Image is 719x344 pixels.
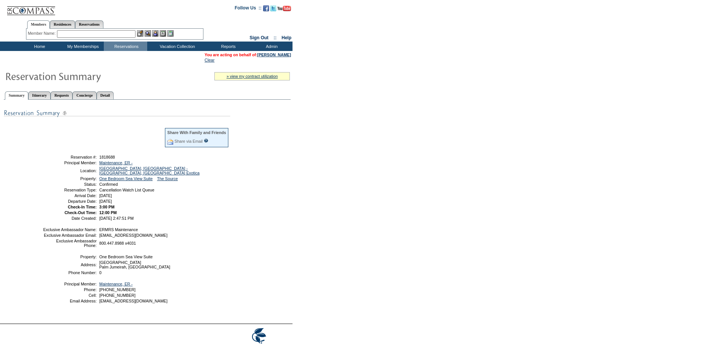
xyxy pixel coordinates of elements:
span: Confirmed [99,182,118,187]
img: Become our fan on Facebook [263,5,269,11]
div: Member Name: [28,30,57,37]
a: Members [27,20,50,29]
a: Help [282,35,291,40]
td: My Memberships [60,42,104,51]
span: [DATE] [99,199,112,204]
img: View [145,30,151,37]
span: 800.447.8988 x4031 [99,241,136,245]
td: Date Created: [43,216,97,221]
td: Exclusive Ambassador Phone: [43,239,97,248]
a: Sign Out [249,35,268,40]
img: Follow us on Twitter [270,5,276,11]
td: Reports [206,42,249,51]
td: Reservation Type: [43,188,97,192]
a: Summary [5,91,28,100]
a: Reservations [75,20,103,28]
td: Phone Number: [43,270,97,275]
span: [DATE] 2:47:51 PM [99,216,134,221]
td: Property: [43,255,97,259]
span: 1818688 [99,155,115,159]
td: Admin [249,42,293,51]
td: Principal Member: [43,160,97,165]
a: Itinerary [28,91,51,99]
img: b_edit.gif [137,30,143,37]
span: Cancellation Watch List Queue [99,188,154,192]
img: subTtlResSummary.gif [4,108,230,118]
img: b_calculator.gif [167,30,174,37]
a: The Source [157,176,178,181]
span: 0 [99,270,102,275]
a: [GEOGRAPHIC_DATA], [GEOGRAPHIC_DATA] - [GEOGRAPHIC_DATA], [GEOGRAPHIC_DATA] Exotica [99,166,200,175]
td: Arrival Date: [43,193,97,198]
span: [EMAIL_ADDRESS][DOMAIN_NAME] [99,299,168,303]
td: Location: [43,166,97,175]
span: [EMAIL_ADDRESS][DOMAIN_NAME] [99,233,168,238]
td: Address: [43,260,97,269]
div: Share With Family and Friends [167,130,226,135]
a: Subscribe to our YouTube Channel [277,8,291,12]
td: Phone: [43,287,97,292]
td: Property: [43,176,97,181]
span: :: [274,35,277,40]
td: Exclusive Ambassador Name: [43,227,97,232]
td: Email Address: [43,299,97,303]
strong: Check-In Time: [68,205,97,209]
td: Departure Date: [43,199,97,204]
span: [PHONE_NUMBER] [99,293,135,298]
td: Follow Us :: [235,5,262,14]
td: Reservations [104,42,147,51]
a: Maintenance, ER - [99,282,132,286]
span: ERMRS Maintenance [99,227,138,232]
span: 3:00 PM [99,205,114,209]
a: Detail [97,91,114,99]
a: Concierge [72,91,96,99]
td: Cell: [43,293,97,298]
input: What is this? [204,139,208,143]
a: Residences [50,20,75,28]
a: One Bedroom Sea View Suite [99,176,152,181]
a: Maintenance, ER - [99,160,132,165]
span: 12:00 PM [99,210,117,215]
img: Reservaton Summary [5,68,156,83]
td: Exclusive Ambassador Email: [43,233,97,238]
td: Principal Member: [43,282,97,286]
a: Clear [205,58,214,62]
strong: Check-Out Time: [65,210,97,215]
td: Home [17,42,60,51]
a: Share via Email [174,139,203,143]
a: Become our fan on Facebook [263,8,269,12]
a: [PERSON_NAME] [257,52,291,57]
span: One Bedroom Sea View Suite [99,255,152,259]
span: [DATE] [99,193,112,198]
img: Reservations [160,30,166,37]
td: Status: [43,182,97,187]
span: You are acting on behalf of: [205,52,291,57]
img: Impersonate [152,30,159,37]
a: Follow us on Twitter [270,8,276,12]
td: Vacation Collection [147,42,206,51]
a: Requests [51,91,72,99]
a: » view my contract utilization [226,74,278,79]
td: Reservation #: [43,155,97,159]
span: [PHONE_NUMBER] [99,287,135,292]
img: Subscribe to our YouTube Channel [277,6,291,11]
span: [GEOGRAPHIC_DATA] Palm Jumeirah, [GEOGRAPHIC_DATA] [99,260,170,269]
